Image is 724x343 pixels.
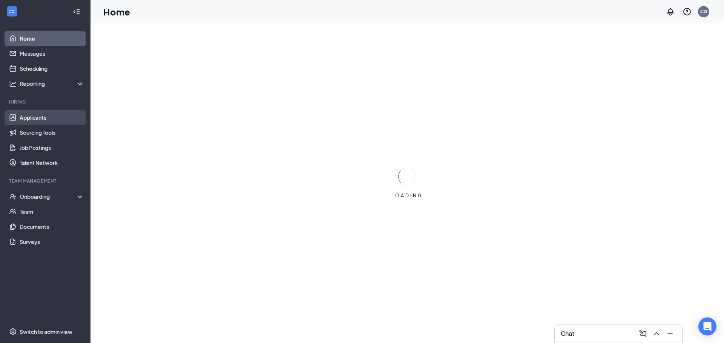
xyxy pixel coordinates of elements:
[20,219,84,234] a: Documents
[666,329,675,338] svg: Minimize
[9,178,83,184] div: Team Management
[20,204,84,219] a: Team
[637,328,649,340] button: ComposeMessage
[20,155,84,170] a: Talent Network
[20,110,84,125] a: Applicants
[650,328,663,340] button: ChevronUp
[20,80,84,87] div: Reporting
[9,328,17,335] svg: Settings
[20,140,84,155] a: Job Postings
[652,329,661,338] svg: ChevronUp
[20,31,84,46] a: Home
[20,328,72,335] div: Switch to admin view
[666,7,675,16] svg: Notifications
[9,99,83,105] div: Hiring
[561,329,574,338] h3: Chat
[20,193,78,200] div: Onboarding
[20,46,84,61] a: Messages
[664,328,676,340] button: Minimize
[20,234,84,249] a: Surveys
[683,7,692,16] svg: QuestionInfo
[698,317,716,335] div: Open Intercom Messenger
[388,192,426,199] div: LOADING
[9,80,17,87] svg: Analysis
[73,8,80,15] svg: Collapse
[638,329,647,338] svg: ComposeMessage
[103,5,130,18] h1: Home
[9,193,17,200] svg: UserCheck
[700,8,707,15] div: CG
[8,8,16,15] svg: WorkstreamLogo
[20,125,84,140] a: Sourcing Tools
[20,61,84,76] a: Scheduling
